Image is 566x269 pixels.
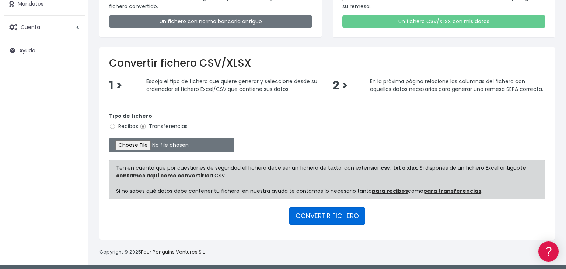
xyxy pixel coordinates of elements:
[99,248,207,256] p: Copyright © 2025 .
[289,207,365,225] button: CONVERTIR FICHERO
[7,93,140,105] a: Formatos
[116,164,526,179] a: te contamos aquí como convertirlo
[333,78,348,93] span: 2 >
[141,248,206,255] a: Four Penguins Ventures S.L.
[423,187,481,195] a: para transferencias
[109,78,122,93] span: 1 >
[7,51,140,58] div: Información general
[7,127,140,139] a: Perfiles de empresas
[7,63,140,74] a: Información general
[109,15,312,28] a: Un fichero con norma bancaria antiguo
[7,105,140,116] a: Problemas habituales
[21,23,40,31] span: Cuenta
[109,123,138,130] label: Recibos
[7,116,140,127] a: Videotutoriales
[381,164,417,171] strong: csv, txt o xlsx
[7,146,140,153] div: Facturación
[372,187,408,195] a: para recibos
[101,212,142,219] a: POWERED BY ENCHANT
[146,77,317,93] span: Escoja el tipo de fichero que quiere generar y seleccione desde su ordenador el fichero Excel/CSV...
[7,158,140,169] a: General
[7,188,140,199] a: API
[109,57,545,70] h2: Convertir fichero CSV/XLSX
[7,81,140,88] div: Convertir ficheros
[19,47,35,54] span: Ayuda
[370,77,543,93] span: En la próxima página relacione las columnas del fichero con aquellos datos necesarios para genera...
[109,112,152,120] strong: Tipo de fichero
[140,123,188,130] label: Transferencias
[109,160,545,199] div: Ten en cuenta que por cuestiones de seguridad el fichero debe ser un fichero de texto, con extens...
[7,197,140,210] button: Contáctanos
[7,177,140,184] div: Programadores
[342,15,545,28] a: Un fichero CSV/XLSX con mis datos
[4,20,85,35] a: Cuenta
[4,43,85,58] a: Ayuda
